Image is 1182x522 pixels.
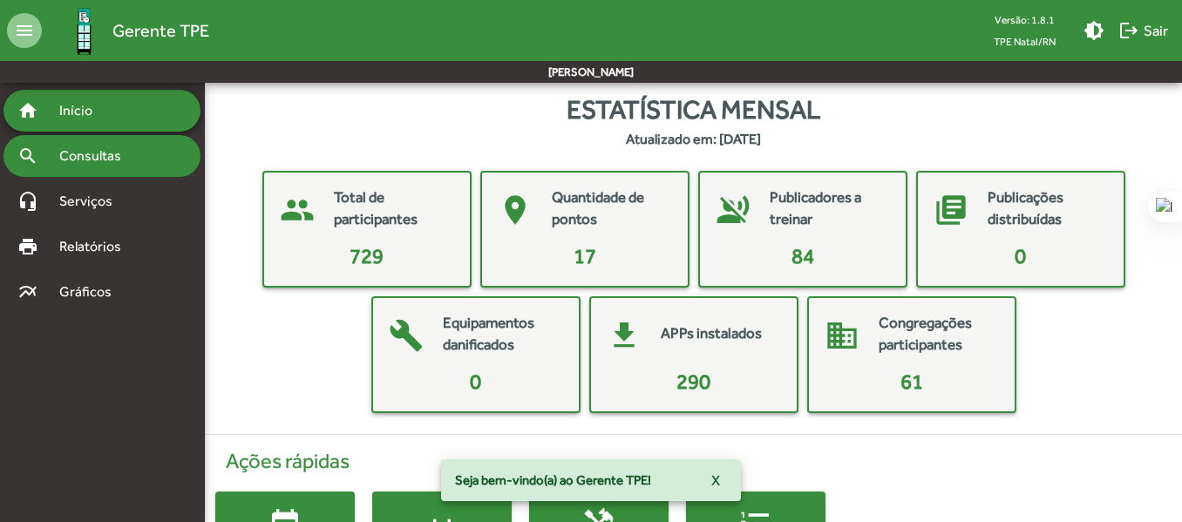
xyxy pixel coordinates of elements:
[489,184,541,236] mat-icon: place
[17,191,38,212] mat-icon: headset_mic
[17,236,38,257] mat-icon: print
[661,322,762,345] mat-card-title: APPs instalados
[1015,244,1026,268] span: 0
[676,369,710,393] span: 290
[900,369,923,393] span: 61
[470,369,481,393] span: 0
[49,191,136,212] span: Serviços
[455,471,651,489] span: Seja bem-vindo(a) ao Gerente TPE!
[17,100,38,121] mat-icon: home
[334,186,452,231] mat-card-title: Total de participantes
[816,309,868,362] mat-icon: domain
[7,13,42,48] mat-icon: menu
[17,146,38,166] mat-icon: search
[1083,20,1104,41] mat-icon: brightness_medium
[707,184,759,236] mat-icon: voice_over_off
[380,309,432,362] mat-icon: build
[598,309,650,362] mat-icon: get_app
[552,186,670,231] mat-card-title: Quantidade de pontos
[567,90,820,129] span: Estatística mensal
[879,312,997,356] mat-card-title: Congregações participantes
[49,146,144,166] span: Consultas
[626,129,761,150] strong: Atualizado em: [DATE]
[988,186,1106,231] mat-card-title: Publicações distribuídas
[574,244,596,268] span: 17
[215,449,1172,474] h4: Ações rápidas
[980,31,1070,52] span: TPE Natal/RN
[350,244,384,268] span: 729
[42,3,209,59] a: Gerente TPE
[1118,20,1139,41] mat-icon: logout
[49,100,118,121] span: Início
[271,184,323,236] mat-icon: people
[56,3,112,59] img: Logo
[770,186,888,231] mat-card-title: Publicadores a treinar
[112,17,209,44] span: Gerente TPE
[49,281,135,302] span: Gráficos
[697,464,734,496] button: X
[925,184,977,236] mat-icon: library_books
[791,244,814,268] span: 84
[49,236,144,257] span: Relatórios
[17,281,38,302] mat-icon: multiline_chart
[1118,15,1168,46] span: Sair
[980,9,1070,31] div: Versão: 1.8.1
[1111,15,1175,46] button: Sair
[711,464,720,496] span: X
[443,312,561,356] mat-card-title: Equipamentos danificados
